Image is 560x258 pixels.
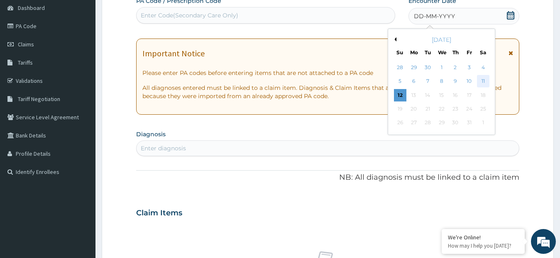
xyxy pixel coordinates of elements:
[391,36,492,44] div: [DATE]
[408,61,420,74] div: Choose Monday, September 29th, 2025
[449,117,462,129] div: Not available Thursday, October 30th, 2025
[421,103,434,115] div: Not available Tuesday, October 21st, 2025
[463,103,475,115] div: Not available Friday, October 24th, 2025
[18,41,34,48] span: Claims
[424,49,431,56] div: Tu
[448,242,518,249] p: How may I help you today?
[15,41,34,62] img: d_794563401_company_1708531726252_794563401
[408,75,420,88] div: Choose Monday, October 6th, 2025
[136,172,520,183] p: NB: All diagnosis must be linked to a claim item
[449,103,462,115] div: Not available Thursday, October 23rd, 2025
[435,117,448,129] div: Not available Wednesday, October 29th, 2025
[410,49,417,56] div: Mo
[394,103,406,115] div: Not available Sunday, October 19th, 2025
[4,171,158,200] textarea: Type your message and hit 'Enter'
[477,117,489,129] div: Not available Saturday, November 1st, 2025
[449,89,462,101] div: Not available Thursday, October 16th, 2025
[141,11,238,19] div: Enter Code(Secondary Care Only)
[466,49,473,56] div: Fr
[396,49,403,56] div: Su
[141,144,186,152] div: Enter diagnosis
[477,89,489,101] div: Not available Saturday, October 18th, 2025
[43,46,139,57] div: Chat with us now
[463,117,475,129] div: Not available Friday, October 31st, 2025
[421,117,434,129] div: Not available Tuesday, October 28th, 2025
[463,89,475,101] div: Not available Friday, October 17th, 2025
[435,61,448,74] div: Choose Wednesday, October 1st, 2025
[18,59,33,66] span: Tariffs
[449,75,462,88] div: Choose Thursday, October 9th, 2025
[394,61,406,74] div: Choose Sunday, September 28th, 2025
[142,49,205,58] h1: Important Notice
[136,130,166,138] label: Diagnosis
[18,4,45,12] span: Dashboard
[136,209,182,218] h3: Claim Items
[394,117,406,129] div: Not available Sunday, October 26th, 2025
[477,61,489,74] div: Choose Saturday, October 4th, 2025
[448,234,518,241] div: We're Online!
[435,103,448,115] div: Not available Wednesday, October 22nd, 2025
[414,12,455,20] span: DD-MM-YYYY
[421,89,434,101] div: Not available Tuesday, October 14th, 2025
[408,89,420,101] div: Not available Monday, October 13th, 2025
[394,75,406,88] div: Choose Sunday, October 5th, 2025
[477,75,489,88] div: Choose Saturday, October 11th, 2025
[477,103,489,115] div: Not available Saturday, October 25th, 2025
[421,61,434,74] div: Choose Tuesday, September 30th, 2025
[394,89,406,101] div: Choose Sunday, October 12th, 2025
[421,75,434,88] div: Choose Tuesday, October 7th, 2025
[435,75,448,88] div: Choose Wednesday, October 8th, 2025
[18,95,60,103] span: Tariff Negotiation
[463,75,475,88] div: Choose Friday, October 10th, 2025
[463,61,475,74] div: Choose Friday, October 3rd, 2025
[435,89,448,101] div: Not available Wednesday, October 15th, 2025
[438,49,445,56] div: We
[136,4,156,24] div: Minimize live chat window
[392,37,396,41] button: Previous Month
[48,77,115,160] span: We're online!
[408,117,420,129] div: Not available Monday, October 27th, 2025
[452,49,459,56] div: Th
[142,84,514,100] p: All diagnoses entered must be linked to a claim item. Diagnosis & Claim Items that are visible bu...
[408,103,420,115] div: Not available Monday, October 20th, 2025
[449,61,462,74] div: Choose Thursday, October 2nd, 2025
[393,61,490,130] div: month 2025-10
[479,49,487,56] div: Sa
[142,69,514,77] p: Please enter PA codes before entering items that are not attached to a PA code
